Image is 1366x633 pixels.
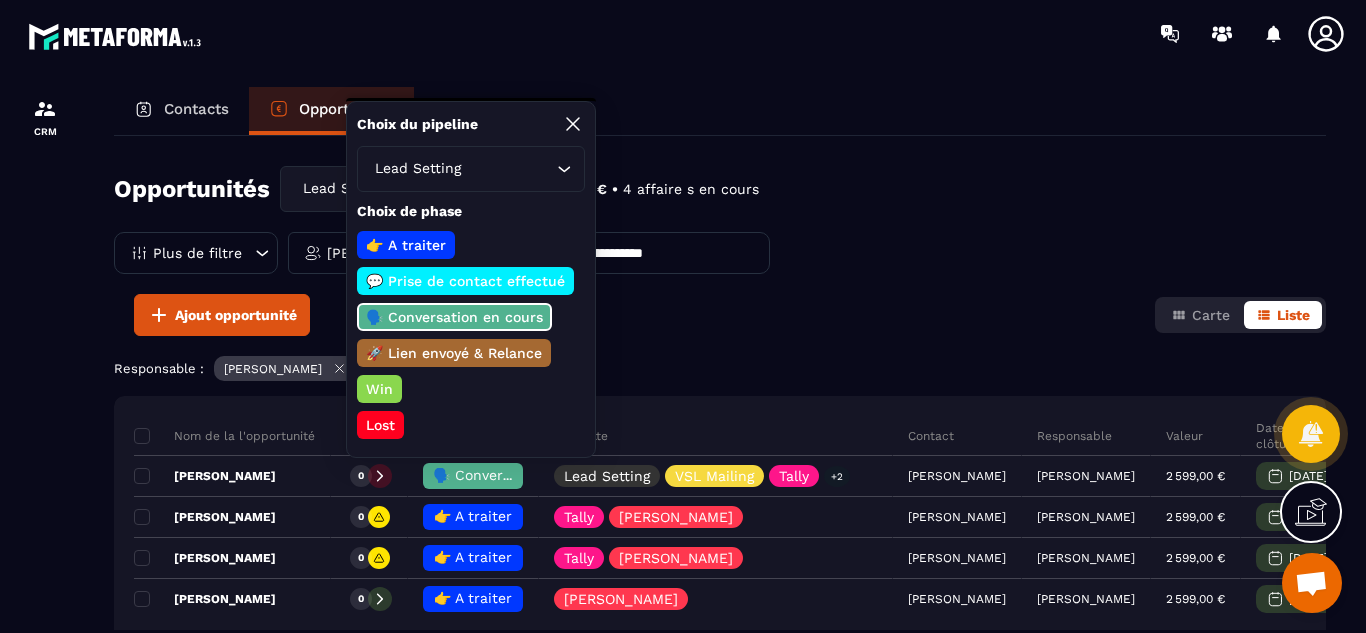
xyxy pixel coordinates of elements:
[564,469,650,483] p: Lead Setting
[114,87,249,135] a: Contacts
[358,551,364,565] p: 0
[363,415,398,435] p: Lost
[414,87,535,135] a: Tâches
[1166,428,1203,444] p: Valeur
[1166,469,1225,483] p: 2 599,00 €
[564,551,594,565] p: Tally
[465,158,552,180] input: Search for option
[363,343,545,363] p: 🚀 Lien envoyé & Relance
[612,180,618,199] p: •
[357,202,585,221] p: Choix de phase
[5,82,85,152] a: formationformationCRM
[357,146,585,192] div: Search for option
[434,549,512,565] span: 👉 A traiter
[824,466,850,487] p: +2
[114,169,270,209] h2: Opportunités
[675,469,754,483] p: VSL Mailing
[619,510,733,524] p: [PERSON_NAME]
[134,468,276,484] p: [PERSON_NAME]
[908,428,954,444] p: Contact
[28,18,208,55] img: logo
[33,97,57,121] img: formation
[1256,420,1338,452] p: Date de clôture
[434,590,512,606] span: 👉 A traiter
[153,246,242,260] p: Plus de filtre
[249,87,414,135] a: Opportunités
[1166,551,1225,565] p: 2 599,00 €
[224,362,322,376] p: [PERSON_NAME]
[1037,592,1135,606] p: [PERSON_NAME]
[134,509,276,525] p: [PERSON_NAME]
[363,271,568,291] p: 💬 Prise de contact effectué
[358,469,364,483] p: 0
[1037,510,1135,524] p: [PERSON_NAME]
[363,307,546,327] p: 🗣️ Conversation en cours
[619,551,733,565] p: [PERSON_NAME]
[327,246,441,260] p: [PERSON_NAME]
[1277,307,1310,323] span: Liste
[363,235,449,255] p: 👉 A traiter
[299,100,394,118] p: Opportunités
[1282,553,1342,613] div: Ouvrir le chat
[134,428,315,444] p: Nom de la l'opportunité
[1159,301,1242,329] button: Carte
[1192,307,1230,323] span: Carte
[370,158,465,180] span: Lead Setting
[164,100,229,118] p: Contacts
[298,178,387,200] span: Lead Setting
[134,550,276,566] p: [PERSON_NAME]
[779,469,809,483] p: Tally
[175,305,297,325] span: Ajout opportunité
[5,126,85,137] p: CRM
[134,591,276,607] p: [PERSON_NAME]
[134,294,310,336] button: Ajout opportunité
[114,361,204,376] p: Responsable :
[1244,301,1322,329] button: Liste
[434,508,512,524] span: 👉 A traiter
[358,510,364,524] p: 0
[564,592,678,606] p: [PERSON_NAME]
[433,467,610,483] span: 🗣️ Conversation en cours
[1037,428,1112,444] p: Responsable
[1037,551,1135,565] p: [PERSON_NAME]
[623,180,759,199] p: 4 affaire s en cours
[1289,551,1328,565] p: [DATE]
[1037,469,1135,483] p: [PERSON_NAME]
[1166,592,1225,606] p: 2 599,00 €
[564,510,594,524] p: Tally
[357,115,478,134] p: Choix du pipeline
[358,592,364,606] p: 0
[280,166,490,212] div: Search for option
[363,379,396,399] p: Win
[1166,510,1225,524] p: 2 599,00 €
